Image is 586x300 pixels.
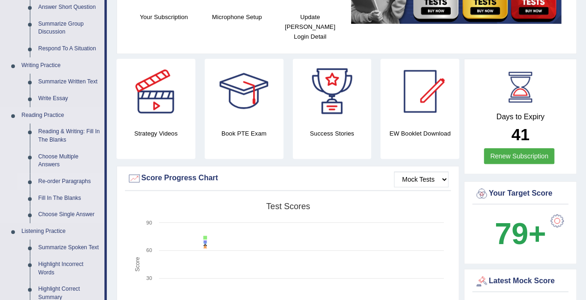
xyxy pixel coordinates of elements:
[475,274,566,288] div: Latest Mock Score
[34,16,104,41] a: Summarize Group Discussion
[34,149,104,173] a: Choose Multiple Answers
[475,187,566,201] div: Your Target Score
[511,125,530,143] b: 41
[17,107,104,124] a: Reading Practice
[266,202,310,211] tspan: Test scores
[205,129,283,138] h4: Book PTE Exam
[495,217,546,251] b: 79+
[34,173,104,190] a: Re-order Paragraphs
[34,123,104,148] a: Reading & Writing: Fill In The Blanks
[34,74,104,90] a: Summarize Written Text
[17,57,104,74] a: Writing Practice
[34,90,104,107] a: Write Essay
[132,12,196,22] h4: Your Subscription
[34,41,104,57] a: Respond To A Situation
[380,129,459,138] h4: EW Booklet Download
[205,12,269,22] h4: Microphone Setup
[146,275,152,281] text: 30
[17,223,104,240] a: Listening Practice
[117,129,195,138] h4: Strategy Videos
[134,257,141,272] tspan: Score
[34,206,104,223] a: Choose Single Answer
[278,12,342,41] h4: Update [PERSON_NAME] Login Detail
[34,239,104,256] a: Summarize Spoken Text
[34,256,104,281] a: Highlight Incorrect Words
[475,113,566,121] h4: Days to Expiry
[146,247,152,253] text: 60
[484,148,554,164] a: Renew Subscription
[146,220,152,225] text: 90
[127,171,448,185] div: Score Progress Chart
[34,190,104,207] a: Fill In The Blanks
[293,129,372,138] h4: Success Stories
